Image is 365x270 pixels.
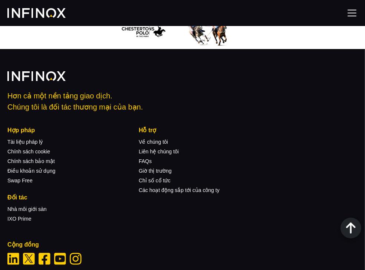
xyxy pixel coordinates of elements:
[7,253,19,265] a: Linkedin
[139,158,152,164] a: FAQs
[139,178,170,183] a: Chỉ số cổ tức
[39,253,50,265] a: Facebook
[7,216,32,222] a: IXO Prime
[139,187,220,193] a: Các hoạt động sắp tới của công ty
[7,206,47,212] a: Nhà môi giới sàn
[54,253,66,265] a: Youtube
[139,149,179,154] a: Liên hệ chúng tôi
[7,193,139,202] p: Đối tác
[7,149,50,154] a: Chính sách cookie
[7,168,55,174] a: Điều khoản sử dụng
[70,253,82,265] a: Instagram
[139,168,172,174] a: Giờ thị trường
[139,139,168,145] a: Về chúng tôi
[7,158,55,164] a: Chính sách bảo mật
[7,126,139,135] p: Hợp pháp
[23,253,35,265] a: Twitter
[7,178,33,183] a: Swap Free
[7,240,358,249] p: Cộng đồng
[139,126,270,135] p: Hỗ trợ
[7,139,43,145] a: Tài liệu pháp lý
[7,90,358,113] p: Hơn cả một nền tảng giao dịch. Chúng tôi là đối tác thương mại của bạn.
